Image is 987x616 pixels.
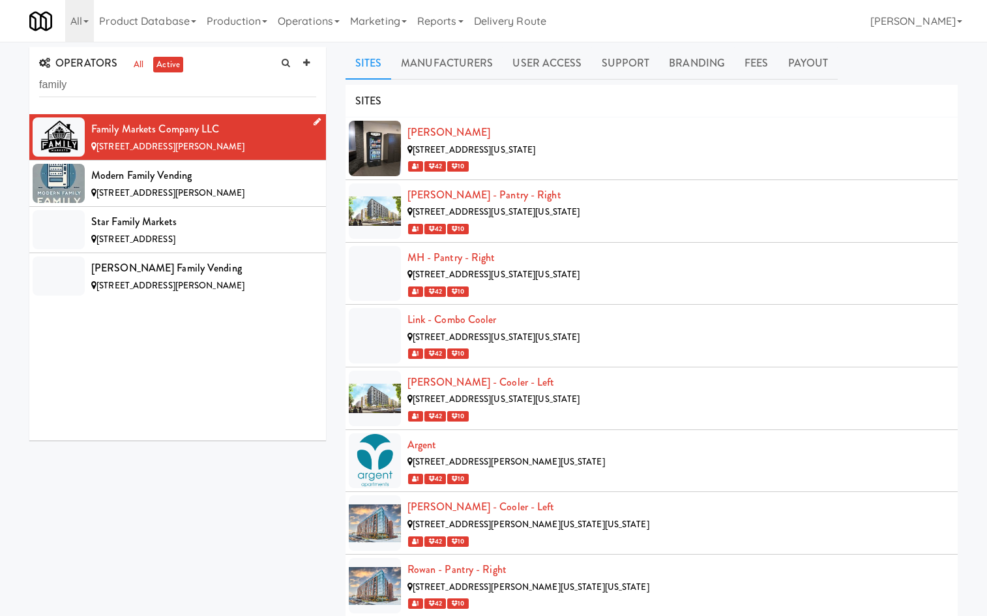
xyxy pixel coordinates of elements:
span: 1 [408,411,423,422]
span: [STREET_ADDRESS][PERSON_NAME] [96,279,244,292]
a: active [153,57,183,73]
li: Modern Family Vending[STREET_ADDRESS][PERSON_NAME] [29,161,326,207]
div: Star Family Markets [91,212,316,232]
span: 10 [447,348,468,359]
a: MH - Pantry - Right [407,250,495,265]
span: 10 [447,598,468,609]
span: 42 [424,161,446,172]
span: 10 [447,411,468,422]
span: OPERATORS [39,55,117,70]
span: 10 [447,224,468,234]
a: Argent [407,437,437,452]
a: [PERSON_NAME] - Cooler - Left [407,499,555,514]
a: [PERSON_NAME] - Pantry - Right [407,187,561,202]
span: [STREET_ADDRESS][PERSON_NAME][US_STATE][US_STATE] [413,518,649,531]
li: Star Family Markets[STREET_ADDRESS] [29,207,326,253]
a: Branding [659,47,735,80]
span: 42 [424,348,446,359]
a: Manufacturers [391,47,503,80]
li: [PERSON_NAME] Family Vending[STREET_ADDRESS][PERSON_NAME] [29,253,326,299]
span: [STREET_ADDRESS] [96,233,175,245]
a: Payout [778,47,838,80]
span: 42 [424,411,446,422]
span: [STREET_ADDRESS][PERSON_NAME][US_STATE][US_STATE] [413,581,649,593]
div: Modern Family Vending [91,166,316,185]
span: 42 [424,598,446,609]
span: 42 [424,474,446,484]
span: [STREET_ADDRESS][PERSON_NAME][US_STATE] [413,455,605,468]
a: Support [592,47,660,80]
a: Rowan - Pantry - Right [407,562,507,577]
span: [STREET_ADDRESS][PERSON_NAME] [96,140,244,153]
span: 42 [424,286,446,297]
li: Family Markets Company LLC[STREET_ADDRESS][PERSON_NAME] [29,114,326,161]
span: 1 [408,224,423,234]
span: 1 [408,474,423,484]
span: 1 [408,348,423,359]
a: Link - Combo Cooler [407,312,497,327]
span: 42 [424,224,446,234]
a: all [130,57,147,73]
span: SITES [355,93,382,108]
span: [STREET_ADDRESS][US_STATE][US_STATE] [413,268,580,281]
a: Fees [735,47,778,80]
span: 42 [424,536,446,547]
div: [PERSON_NAME] Family Vending [91,258,316,278]
span: [STREET_ADDRESS][US_STATE][US_STATE] [413,206,580,218]
span: 10 [447,536,468,547]
a: [PERSON_NAME] [407,125,490,140]
a: Sites [346,47,392,80]
span: 10 [447,161,468,172]
div: Family Markets Company LLC [91,119,316,139]
a: User Access [503,47,591,80]
span: 1 [408,536,423,547]
span: 1 [408,286,423,297]
span: [STREET_ADDRESS][PERSON_NAME] [96,187,244,199]
span: 10 [447,474,468,484]
input: Search Operator [39,73,316,97]
span: 1 [408,161,423,172]
img: Micromart [29,10,52,33]
span: 1 [408,598,423,609]
span: [STREET_ADDRESS][US_STATE][US_STATE] [413,331,580,343]
span: [STREET_ADDRESS][US_STATE][US_STATE] [413,393,580,405]
a: [PERSON_NAME] - Cooler - Left [407,375,555,390]
span: [STREET_ADDRESS][US_STATE] [413,144,536,156]
span: 10 [447,286,468,297]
